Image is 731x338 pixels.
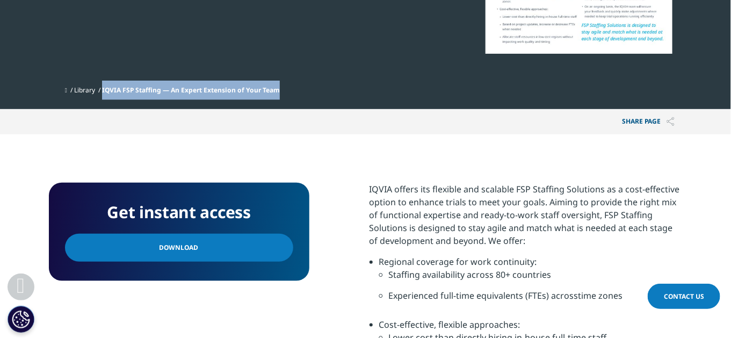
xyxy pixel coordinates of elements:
a: Library [74,85,95,95]
p: Share PAGE [614,109,683,134]
a: Download [65,234,293,262]
li: Experienced full-time equivalents (FTEs) acrosstime zones [389,289,683,310]
li: Staffing availability across 80+ countries [389,268,683,289]
span: Contact Us [664,292,704,301]
img: Share PAGE [667,117,675,126]
span: IQVIA FSP Staffing — An Expert Extension of Your Team [102,85,280,95]
li: Regional coverage for work continuity: [379,255,683,318]
a: Contact Us [648,284,720,309]
button: Share PAGEShare PAGE [614,109,683,134]
button: Cookies Settings [8,306,34,333]
span: Download [160,242,199,254]
p: IQVIA offers its flexible and scalable FSP Staffing Solutions as a cost-effective option to enhan... [370,183,683,255]
h4: Get instant access [65,199,293,226]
